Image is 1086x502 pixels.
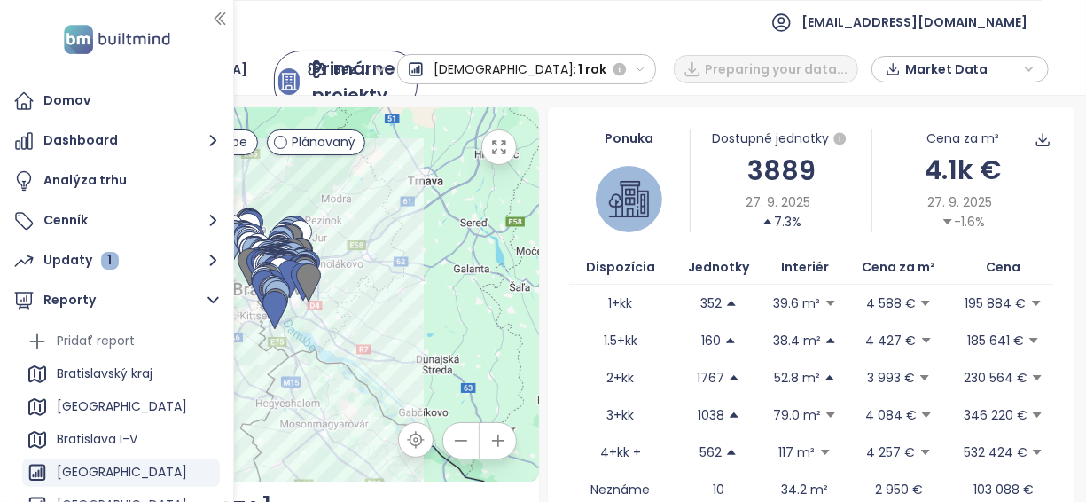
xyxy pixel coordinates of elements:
[697,368,724,388] p: 1767
[920,334,933,347] span: caret-down
[965,294,1027,313] p: 195 884 €
[762,216,774,228] span: caret-up
[59,21,176,58] img: logo
[699,443,722,462] p: 562
[1027,334,1040,347] span: caret-down
[706,59,848,79] span: Preparing your data...
[866,294,916,313] p: 4 588 €
[728,409,740,421] span: caret-up
[713,480,724,499] p: 10
[801,1,1027,43] span: [EMAIL_ADDRESS][DOMAIN_NAME]
[1031,372,1043,384] span: caret-down
[1031,409,1043,421] span: caret-down
[57,363,152,385] div: Bratislavský kraj
[22,426,220,454] div: Bratislava I-V
[22,459,220,487] div: [GEOGRAPHIC_DATA]
[434,53,576,85] span: [DEMOGRAPHIC_DATA]:
[927,192,992,212] span: 27. 9. 2025
[919,297,932,310] span: caret-down
[773,405,821,425] p: 79.0 m²
[9,83,224,119] a: Domov
[333,56,387,82] span: Bez DPH
[774,294,821,313] p: 39.6 m²
[9,123,224,159] button: Dashboard
[569,285,673,322] td: 1+kk
[43,249,119,271] div: Updaty
[766,250,845,285] th: Interiér
[292,132,355,152] span: Plánovaný
[845,250,954,285] th: Cena za m²
[867,443,916,462] p: 4 257 €
[579,53,607,85] span: 1 rok
[43,169,127,192] div: Analýza trhu
[1031,446,1043,459] span: caret-down
[22,360,220,388] div: Bratislavský kraj
[824,334,837,347] span: caret-up
[725,446,738,459] span: caret-up
[43,90,90,112] div: Domov
[22,327,220,356] div: Pridať report
[866,331,917,350] p: 4 427 €
[973,480,1034,499] p: 103 088 €
[867,368,915,388] p: 3 993 €
[954,250,1054,285] th: Cena
[701,331,721,350] p: 160
[941,216,954,228] span: caret-down
[824,297,837,310] span: caret-down
[569,396,673,434] td: 3+kk
[691,150,871,192] div: 3889
[672,250,765,285] th: Jednotky
[918,372,931,384] span: caret-down
[762,212,801,231] div: 7.3%
[824,409,837,421] span: caret-down
[274,51,418,113] a: primary
[691,129,871,150] div: Dostupné jednotky
[22,393,220,421] div: [GEOGRAPHIC_DATA]
[57,461,187,483] div: [GEOGRAPHIC_DATA]
[9,163,224,199] a: Analýza trhu
[819,446,832,459] span: caret-down
[9,203,224,239] button: Cenník
[920,409,933,421] span: caret-down
[724,334,737,347] span: caret-up
[773,331,821,350] p: 38.4 m²
[9,243,224,278] button: Updaty 1
[774,368,820,388] p: 52.8 m²
[674,55,858,83] button: Preparing your data...
[1030,297,1043,310] span: caret-down
[101,252,119,270] div: 1
[700,294,722,313] p: 352
[9,283,224,318] button: Reporty
[926,129,999,148] div: Cena za m²
[865,405,917,425] p: 4 084 €
[725,297,738,310] span: caret-up
[964,443,1027,462] p: 532 424 €
[881,56,1039,82] div: button
[872,149,1053,191] div: 4.1k €
[941,212,985,231] div: -1.6%
[779,443,816,462] p: 117 m²
[782,480,829,499] p: 34.2 m²
[967,331,1024,350] p: 185 641 €
[609,179,649,219] img: house
[698,405,724,425] p: 1038
[569,359,673,396] td: 2+kk
[57,330,135,352] div: Pridať report
[905,56,1020,82] span: Market Data
[964,368,1027,388] p: 230 564 €
[964,405,1027,425] p: 346 220 €
[397,54,656,84] button: [DEMOGRAPHIC_DATA]:1 rok
[569,129,691,148] div: Ponuka
[57,396,187,418] div: [GEOGRAPHIC_DATA]
[57,428,137,451] div: Bratislava I-V
[824,372,836,384] span: caret-up
[746,192,810,212] span: 27. 9. 2025
[728,372,740,384] span: caret-up
[569,322,673,359] td: 1.5+kk
[569,434,673,471] td: 4+kk +
[919,446,932,459] span: caret-down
